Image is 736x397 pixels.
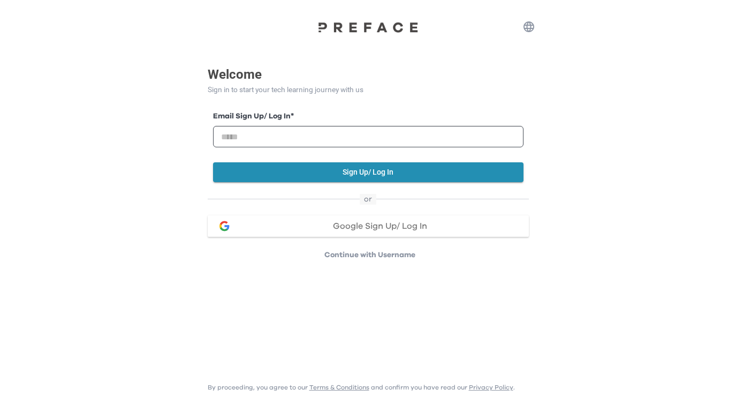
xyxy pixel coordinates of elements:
[211,250,529,260] p: Continue with Username
[208,383,515,392] p: By proceeding, you agree to our and confirm you have read our .
[208,65,529,84] p: Welcome
[208,215,529,237] button: google loginGoogle Sign Up/ Log In
[213,162,523,182] button: Sign Up/ Log In
[315,21,422,33] img: Preface Logo
[360,194,376,205] span: or
[333,222,427,230] span: Google Sign Up/ Log In
[218,220,231,233] img: google login
[213,111,523,122] label: Email Sign Up/ Log In *
[208,84,529,95] p: Sign in to start your tech learning journey with us
[469,384,513,391] a: Privacy Policy
[309,384,369,391] a: Terms & Conditions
